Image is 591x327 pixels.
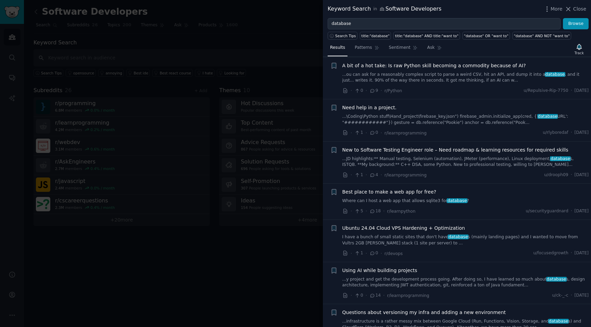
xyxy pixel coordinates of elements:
span: · [381,171,382,179]
div: "database" AND NOT "want to" [514,33,570,38]
span: · [366,171,367,179]
a: Where can I host a web app that allows sqlite3 fordatabase? [342,198,589,204]
a: ...ou can ask for a reasonably complex script to parse a weird CSV, hit an API, and dump it into ... [342,72,589,84]
span: r/learnprogramming [387,293,429,298]
span: More [551,5,563,13]
a: I have a bunch of small static sites that don't havedatabases (mainly landing pages) and I wanted... [342,234,589,246]
span: r/learnprogramming [384,131,426,136]
a: Ask [425,42,444,56]
button: Track [572,42,586,56]
span: · [383,208,384,215]
span: Search Tips [335,33,356,38]
span: database [448,234,468,239]
span: 0 [354,88,363,94]
button: Search Tips [328,32,357,40]
input: Try a keyword related to your business [328,18,561,30]
span: · [381,129,382,137]
a: Ubuntu 24.04 Cloud VPS Hardening + Optimization [342,225,465,232]
span: · [366,250,367,257]
span: Sentiment [389,45,410,51]
a: Best place to make a web app for free? [342,188,436,196]
span: r/Python [384,88,402,93]
span: · [571,172,572,178]
div: title:"database" [362,33,390,38]
span: 18 [369,208,381,214]
span: u/ck-_-c [552,293,568,299]
span: 1 [354,172,363,178]
span: database [550,156,570,161]
a: New to Software Testing Engineer role – Need roadmap & learning resources for required skills [342,146,568,154]
a: Need help in a project. [342,104,397,111]
span: · [571,293,572,299]
span: database [548,319,569,324]
span: 0 [369,130,378,136]
span: 1 [354,130,363,136]
span: · [366,129,367,137]
button: More [543,5,563,13]
span: · [381,250,382,257]
span: · [366,87,367,94]
a: ...\Coding\Python stuff\Hand_project\firebase_key.json") firebase_admin.initialize_app(cred, {'da... [342,114,589,126]
a: ...y project and get the development process going. After doing so, I have learned so much aboutd... [342,276,589,288]
span: · [351,171,352,179]
a: ...JD highlights:** Manual testing, Selenium (automation), JMeter (performance), Linux deployment... [342,156,589,168]
span: 9 [369,88,378,94]
a: Using AI while building projects [342,267,417,274]
span: 0 [354,293,363,299]
span: Patterns [355,45,372,51]
span: [DATE] [575,172,589,178]
a: title:"database" AND title:"want to" [393,32,460,40]
span: r/learnprogramming [384,173,426,177]
span: · [571,88,572,94]
span: · [571,130,572,136]
span: in [373,6,377,12]
span: · [351,208,352,215]
span: u/drooph09 [544,172,568,178]
div: Track [575,51,584,55]
span: [DATE] [575,250,589,256]
span: · [571,250,572,256]
span: r/devops [384,251,403,256]
span: 5 [354,208,363,214]
span: · [381,87,382,94]
span: u/Repulsive-Rip-7750 [524,88,568,94]
span: 1 [354,250,363,256]
span: · [351,129,352,137]
span: · [366,292,367,299]
span: Close [573,5,586,13]
span: u/focusedgrowth [533,250,568,256]
span: 14 [369,293,381,299]
span: database [545,72,565,77]
span: [DATE] [575,208,589,214]
button: Browse [563,18,589,30]
a: title:"database" [360,32,391,40]
button: Close [565,5,586,13]
span: u/securityguardnard [526,208,568,214]
span: r/learnpython [387,209,416,214]
div: Keyword Search Software Developers [328,5,442,13]
span: [DATE] [575,293,589,299]
a: Results [328,42,347,56]
span: · [351,292,352,299]
span: database [537,114,558,119]
a: Questions about versioning my infra and adding a new environment [342,309,506,316]
a: Patterns [352,42,381,56]
span: u/rlyboredaf [543,130,568,136]
span: Ask [427,45,435,51]
a: "database" AND NOT "want to" [512,32,571,40]
span: · [351,87,352,94]
a: "database" OR "want to" [462,32,510,40]
span: Results [330,45,345,51]
span: [DATE] [575,88,589,94]
div: "database" OR "want to" [464,33,509,38]
span: · [351,250,352,257]
div: title:"database" AND title:"want to" [395,33,459,38]
span: database [546,277,567,282]
a: Sentiment [386,42,420,56]
span: 4 [369,172,378,178]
